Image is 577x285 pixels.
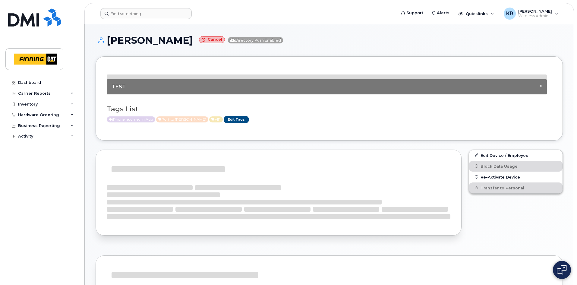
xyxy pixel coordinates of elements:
span: Active [209,116,223,122]
span: Directory Push Enabled [228,37,283,43]
span: × [540,84,542,88]
span: Active [156,116,208,122]
button: Re-Activate Device [469,172,563,182]
span: Re-Activate Device [481,175,520,179]
small: Cancel [199,36,225,43]
span: Active [107,116,155,122]
a: Edit Tags [224,116,249,123]
h3: Tags List [107,105,552,113]
img: Open chat [557,265,567,275]
a: Edit Device / Employee [469,150,563,161]
button: Transfer to Personal [469,182,563,193]
button: Block Data Usage [469,161,563,172]
button: Close [540,84,542,88]
h1: [PERSON_NAME] [96,35,563,46]
span: TEST [112,84,126,90]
